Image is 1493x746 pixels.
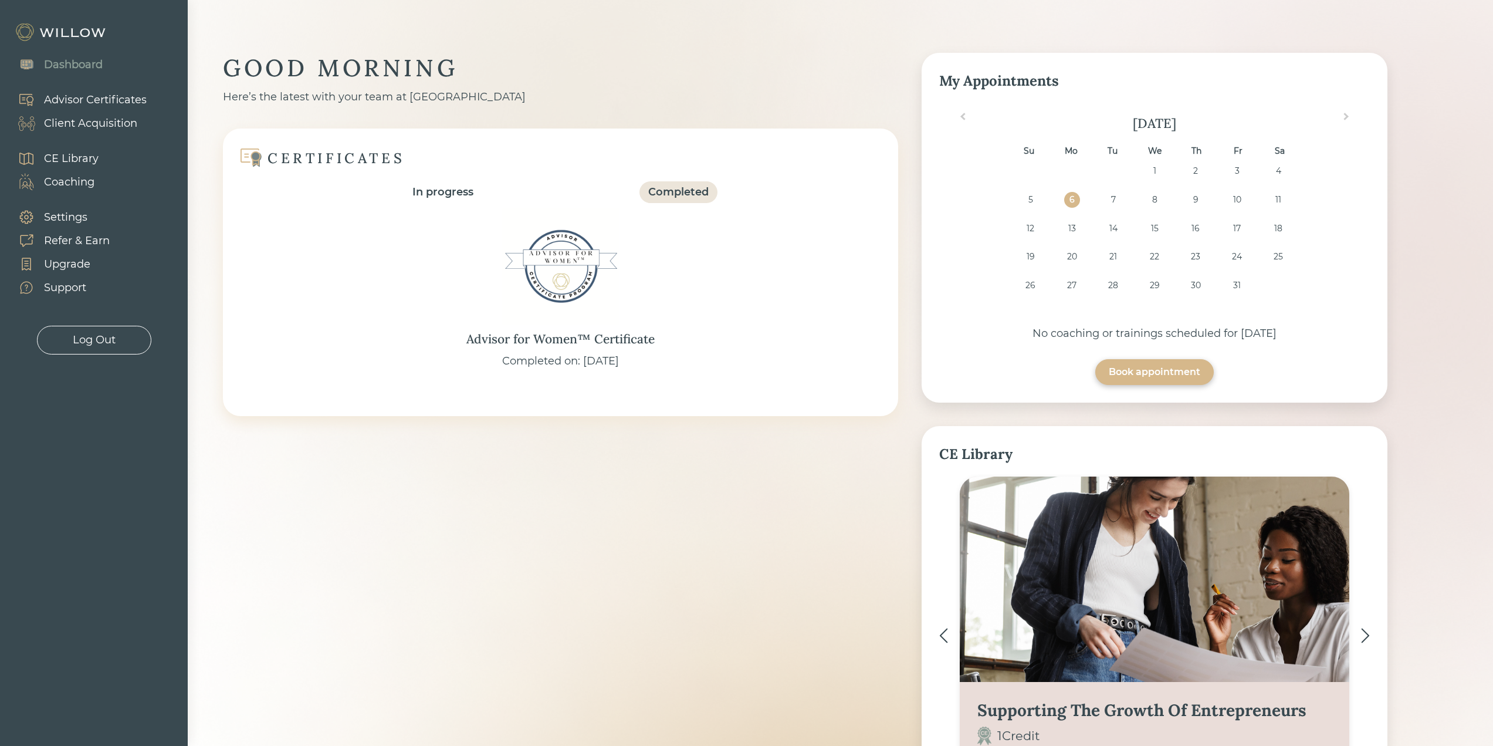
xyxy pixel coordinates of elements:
[73,332,116,348] div: Log Out
[1229,163,1245,179] div: Choose Friday, October 3rd, 2025
[6,147,99,170] a: CE Library
[1109,365,1200,379] div: Book appointment
[1146,192,1162,208] div: Choose Wednesday, October 8th, 2025
[1188,221,1204,237] div: Choose Thursday, October 16th, 2025
[939,114,1370,133] div: [DATE]
[1338,110,1357,129] button: Next Month
[1064,192,1080,208] div: Choose Monday, October 6th, 2025
[939,444,1370,465] div: CE Library
[44,174,94,190] div: Coaching
[1189,143,1204,159] div: Th
[44,256,90,272] div: Upgrade
[952,110,971,129] button: Previous Month
[1272,143,1288,159] div: Sa
[1105,221,1121,237] div: Choose Tuesday, October 14th, 2025
[939,70,1370,92] div: My Appointments
[977,700,1306,721] div: Supporting The Growth Of Entrepreneurs
[6,205,110,229] a: Settings
[1146,278,1162,293] div: Choose Wednesday, October 29th, 2025
[1230,143,1246,159] div: Fr
[1146,143,1162,159] div: We
[6,112,147,135] a: Client Acquisition
[943,163,1366,306] div: month 2025-10
[1188,278,1204,293] div: Choose Thursday, October 30th, 2025
[1105,249,1121,265] div: Choose Tuesday, October 21st, 2025
[939,628,948,643] img: <
[1105,278,1121,293] div: Choose Tuesday, October 28th, 2025
[15,23,109,42] img: Willow
[268,149,405,167] div: CERTIFICATES
[1271,192,1287,208] div: Choose Saturday, October 11th, 2025
[412,184,473,200] div: In progress
[1229,192,1245,208] div: Choose Friday, October 10th, 2025
[1105,143,1120,159] div: Tu
[6,53,103,76] a: Dashboard
[648,184,709,200] div: Completed
[1361,628,1370,643] img: >
[1105,192,1121,208] div: Choose Tuesday, October 7th, 2025
[997,727,1040,745] div: 1 Credit
[1271,249,1287,265] div: Choose Saturday, October 25th, 2025
[223,89,898,105] div: Here’s the latest with your team at [GEOGRAPHIC_DATA]
[1229,221,1245,237] div: Choose Friday, October 17th, 2025
[1023,221,1038,237] div: Choose Sunday, October 12th, 2025
[223,53,898,83] div: GOOD MORNING
[44,57,103,73] div: Dashboard
[44,233,110,249] div: Refer & Earn
[6,229,110,252] a: Refer & Earn
[1063,143,1079,159] div: Mo
[1023,278,1038,293] div: Choose Sunday, October 26th, 2025
[1188,163,1204,179] div: Choose Thursday, October 2nd, 2025
[466,330,655,349] div: Advisor for Women™ Certificate
[1271,163,1287,179] div: Choose Saturday, October 4th, 2025
[44,210,87,225] div: Settings
[1188,192,1204,208] div: Choose Thursday, October 9th, 2025
[1023,249,1038,265] div: Choose Sunday, October 19th, 2025
[1021,143,1037,159] div: Su
[44,151,99,167] div: CE Library
[1064,249,1080,265] div: Choose Monday, October 20th, 2025
[1271,221,1287,237] div: Choose Saturday, October 18th, 2025
[1064,221,1080,237] div: Choose Monday, October 13th, 2025
[1146,163,1162,179] div: Choose Wednesday, October 1st, 2025
[1229,249,1245,265] div: Choose Friday, October 24th, 2025
[6,252,110,276] a: Upgrade
[44,116,137,131] div: Client Acquisition
[6,170,99,194] a: Coaching
[1146,249,1162,265] div: Choose Wednesday, October 22nd, 2025
[1229,278,1245,293] div: Choose Friday, October 31st, 2025
[44,280,86,296] div: Support
[1188,249,1204,265] div: Choose Thursday, October 23rd, 2025
[939,326,1370,342] div: No coaching or trainings scheduled for [DATE]
[502,353,619,369] div: Completed on: [DATE]
[6,88,147,112] a: Advisor Certificates
[1064,278,1080,293] div: Choose Monday, October 27th, 2025
[502,208,619,325] img: Advisor for Women™ Certificate Badge
[1023,192,1038,208] div: Choose Sunday, October 5th, 2025
[44,92,147,108] div: Advisor Certificates
[1146,221,1162,237] div: Choose Wednesday, October 15th, 2025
